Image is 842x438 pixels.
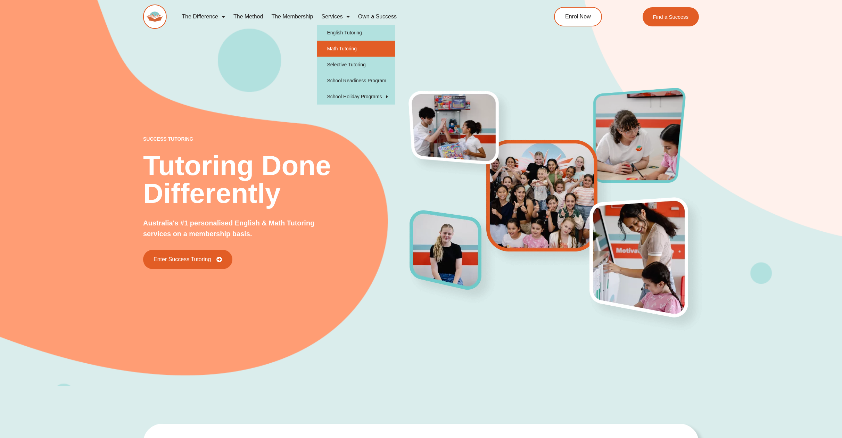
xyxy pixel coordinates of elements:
a: The Difference [178,9,229,25]
a: Services [317,9,354,25]
a: Selective Tutoring [317,57,395,73]
h2: Tutoring Done Differently [143,152,410,207]
a: Enrol Now [554,7,602,26]
a: The Membership [267,9,317,25]
p: success tutoring [143,137,410,141]
span: Enrol Now [565,14,591,19]
a: English Tutoring [317,25,395,41]
iframe: Chat Widget [726,360,842,438]
a: School Readiness Program [317,73,395,89]
a: Own a Success [354,9,401,25]
ul: Services [317,25,395,105]
span: Find a Success [653,14,688,19]
nav: Menu [178,9,522,25]
a: Find a Success [642,7,699,26]
a: Enter Success Tutoring [143,250,232,269]
a: The Method [229,9,267,25]
a: School Holiday Programs [317,89,395,105]
p: Australia's #1 personalised English & Math Tutoring services on a membership basis. [143,218,338,239]
span: Enter Success Tutoring [154,257,211,262]
a: Math Tutoring [317,41,395,57]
